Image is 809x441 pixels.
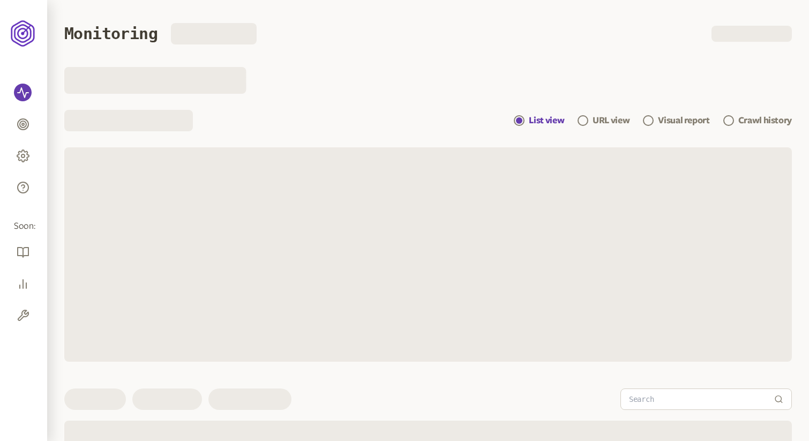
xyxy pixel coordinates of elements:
h1: Monitoring [64,24,158,43]
a: List view [514,114,564,127]
a: URL view [578,114,630,127]
div: Visual report [658,114,709,127]
div: URL view [593,114,630,127]
div: List view [529,114,564,127]
a: Visual report [643,114,709,127]
div: Crawl history [738,114,792,127]
div: Navigation [514,110,792,131]
a: Crawl history [723,114,792,127]
input: Search [629,389,774,409]
span: Soon: [14,220,33,233]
